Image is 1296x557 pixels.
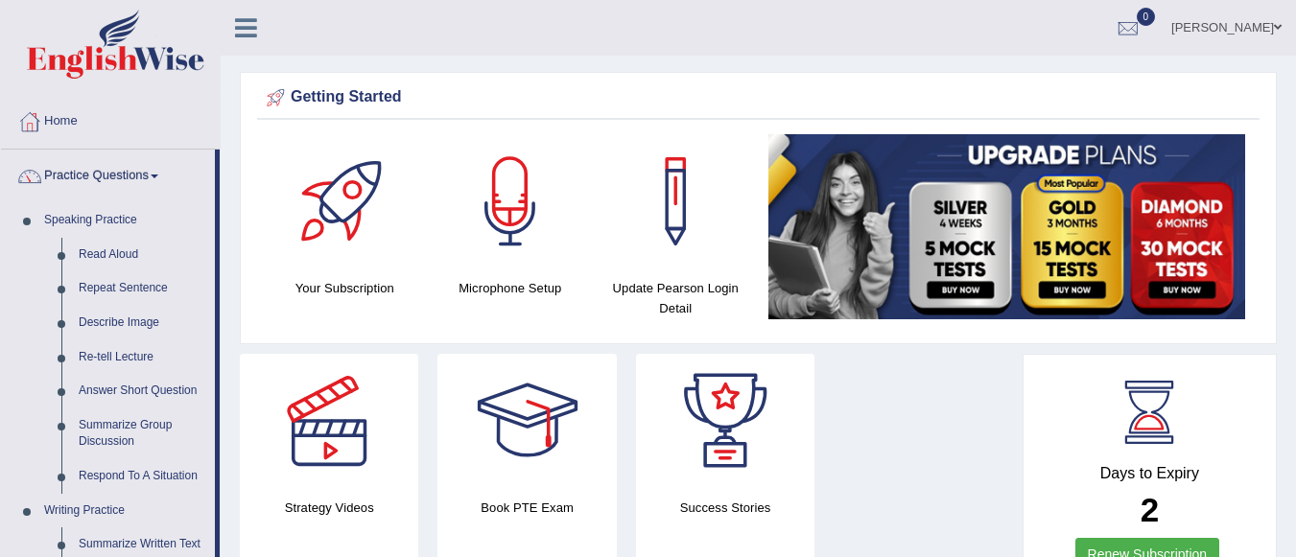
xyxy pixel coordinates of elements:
a: Practice Questions [1,150,215,197]
div: Getting Started [262,83,1255,112]
a: Respond To A Situation [70,459,215,494]
a: Repeat Sentence [70,271,215,306]
a: Home [1,95,220,143]
h4: Update Pearson Login Detail [602,278,749,318]
a: Answer Short Question [70,374,215,408]
h4: Strategy Videos [240,498,418,518]
h4: Microphone Setup [437,278,584,298]
img: small5.jpg [768,134,1246,319]
a: Describe Image [70,306,215,340]
h4: Your Subscription [271,278,418,298]
h4: Success Stories [636,498,814,518]
a: Summarize Group Discussion [70,408,215,459]
b: 2 [1141,491,1159,528]
h4: Book PTE Exam [437,498,616,518]
a: Writing Practice [35,494,215,528]
h4: Days to Expiry [1045,465,1255,482]
span: 0 [1137,8,1156,26]
a: Re-tell Lecture [70,340,215,375]
a: Speaking Practice [35,203,215,238]
a: Read Aloud [70,238,215,272]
